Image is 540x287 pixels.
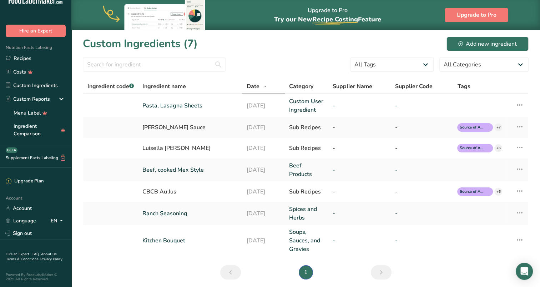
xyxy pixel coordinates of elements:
span: Date [247,82,259,91]
span: Source of Antioxidants [459,189,484,195]
a: Previous [220,265,241,280]
span: Source of Antioxidants [459,125,484,131]
div: +6 [494,144,502,152]
div: Add new ingredient [458,40,517,48]
span: Ingredient name [142,82,186,91]
span: Supplier Code [395,82,433,91]
div: [DATE] [247,187,281,196]
div: EN [51,216,66,225]
span: Ingredient code [87,82,134,90]
a: Pasta, Lasagna Sheets [142,101,238,110]
a: Spices and Herbs [289,205,324,222]
a: - [395,101,449,110]
a: FAQ . [32,252,41,257]
div: - [395,123,449,132]
div: [PERSON_NAME] Sauce [142,123,238,132]
div: Upgrade Plan [6,178,44,185]
div: Sub Recipes [289,123,324,132]
div: [DATE] [247,123,281,132]
a: Kitchen Bouquet [142,236,238,245]
div: Luisella [PERSON_NAME] [142,144,238,152]
input: Search for ingredient [83,57,226,72]
div: +7 [494,124,502,131]
a: Soups, Sauces, and Gravies [289,228,324,253]
span: Supplier Name [333,82,372,91]
a: - [395,236,449,245]
a: [DATE] [247,236,281,245]
a: Next [371,265,392,280]
a: Ranch Seasoning [142,209,238,218]
a: - [333,236,387,245]
a: Beef Products [289,161,324,178]
div: Custom Reports [6,95,50,103]
span: Try our New Feature [274,15,381,24]
a: Hire an Expert . [6,252,31,257]
div: Upgrade to Pro [274,0,381,30]
div: - [333,187,387,196]
div: [DATE] [247,144,281,152]
button: Hire an Expert [6,25,66,37]
div: - [333,123,387,132]
a: [DATE] [247,101,281,110]
div: - [395,187,449,196]
div: Powered By FoodLabelMaker © 2025 All Rights Reserved [6,273,66,281]
a: [DATE] [247,166,281,174]
div: Sub Recipes [289,187,324,196]
div: - [395,144,449,152]
a: Privacy Policy [40,257,62,262]
div: Sub Recipes [289,144,324,152]
button: Upgrade to Pro [445,8,508,22]
button: Add new ingredient [446,37,529,51]
span: Upgrade to Pro [456,11,496,19]
div: CBCB Au Jus [142,187,238,196]
div: - [333,144,387,152]
div: BETA [6,147,17,153]
a: - [333,166,387,174]
a: About Us . [6,252,57,262]
a: - [333,209,387,218]
a: - [395,166,449,174]
a: Custom User Ingredient [289,97,324,114]
h1: Custom Ingredients (7) [83,36,198,52]
a: Terms & Conditions . [6,257,40,262]
a: - [333,101,387,110]
div: +6 [494,188,502,196]
div: Open Intercom Messenger [516,263,533,280]
span: Tags [457,82,470,91]
span: Recipe Costing [312,15,358,24]
a: Beef, cooked Mex Style [142,166,238,174]
a: Language [6,215,36,227]
a: - [395,209,449,218]
span: Category [289,82,313,91]
span: Source of Antioxidants [459,145,484,151]
a: [DATE] [247,209,281,218]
